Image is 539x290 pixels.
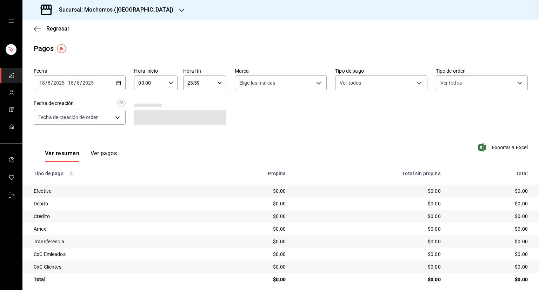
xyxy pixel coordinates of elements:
[452,200,528,207] div: $0.00
[235,68,327,73] label: Marca
[297,225,440,232] div: $0.00
[34,238,195,245] div: Transferencia
[452,251,528,258] div: $0.00
[47,80,51,86] input: --
[452,225,528,232] div: $0.00
[297,251,440,258] div: $0.00
[34,171,195,176] div: Tipo de pago
[452,276,528,283] div: $0.00
[297,200,440,207] div: $0.00
[297,276,440,283] div: $0.00
[57,44,66,53] img: Tooltip marker
[34,263,195,270] div: CxC Clientes
[53,6,173,14] h3: Sucursal: Mochomos ([GEOGRAPHIC_DATA])
[34,43,54,54] div: Pagos
[46,25,69,32] span: Regresar
[480,143,528,152] button: Exportar a Excel
[82,80,94,86] input: ----
[53,80,65,86] input: ----
[297,171,440,176] div: Total sin propina
[34,251,195,258] div: CxC Emleados
[340,79,361,86] span: Ver todos
[34,200,195,207] div: Debito
[80,80,82,86] span: /
[297,213,440,220] div: $0.00
[206,171,286,176] div: Propina
[38,114,99,121] span: Fecha de creación de orden
[45,150,79,162] button: Ver resumen
[45,150,117,162] div: navigation tabs
[440,79,462,86] span: Ver todos
[297,187,440,195] div: $0.00
[69,171,74,176] svg: Los pagos realizados con Pay y otras terminales son montos brutos.
[206,225,286,232] div: $0.00
[76,80,80,86] input: --
[206,276,286,283] div: $0.00
[452,238,528,245] div: $0.00
[452,263,528,270] div: $0.00
[134,68,177,73] label: Hora inicio
[34,100,74,107] div: Fecha de creación
[452,171,528,176] div: Total
[436,68,528,73] label: Tipo de orden
[51,80,53,86] span: /
[34,276,195,283] div: Total
[34,213,195,220] div: Credito
[206,238,286,245] div: $0.00
[335,68,427,73] label: Tipo de pago
[45,80,47,86] span: /
[239,79,275,86] span: Elige las marcas
[8,18,14,24] button: open drawer
[34,25,69,32] button: Regresar
[68,80,74,86] input: --
[206,200,286,207] div: $0.00
[74,80,76,86] span: /
[39,80,45,86] input: --
[206,251,286,258] div: $0.00
[297,263,440,270] div: $0.00
[34,225,195,232] div: Amex
[91,150,117,162] button: Ver pagos
[34,187,195,195] div: Efectivo
[66,80,67,86] span: -
[297,238,440,245] div: $0.00
[34,68,126,73] label: Fecha
[452,213,528,220] div: $0.00
[183,68,226,73] label: Hora fin
[206,187,286,195] div: $0.00
[452,187,528,195] div: $0.00
[206,263,286,270] div: $0.00
[206,213,286,220] div: $0.00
